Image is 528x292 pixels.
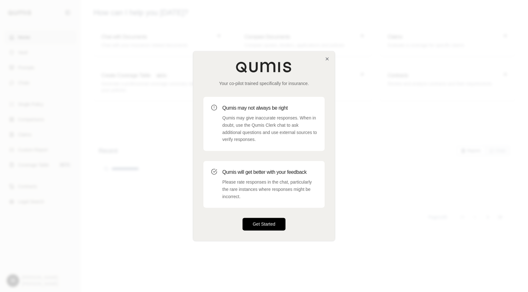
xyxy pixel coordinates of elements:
[236,61,292,73] img: Qumis Logo
[222,114,317,143] p: Qumis may give inaccurate responses. When in doubt, use the Qumis Clerk chat to ask additional qu...
[222,168,317,176] h3: Qumis will get better with your feedback
[222,104,317,112] h3: Qumis may not always be right
[203,80,325,87] p: Your co-pilot trained specifically for insurance.
[222,179,317,200] p: Please rate responses in the chat, particularly the rare instances where responses might be incor...
[243,218,285,231] button: Get Started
